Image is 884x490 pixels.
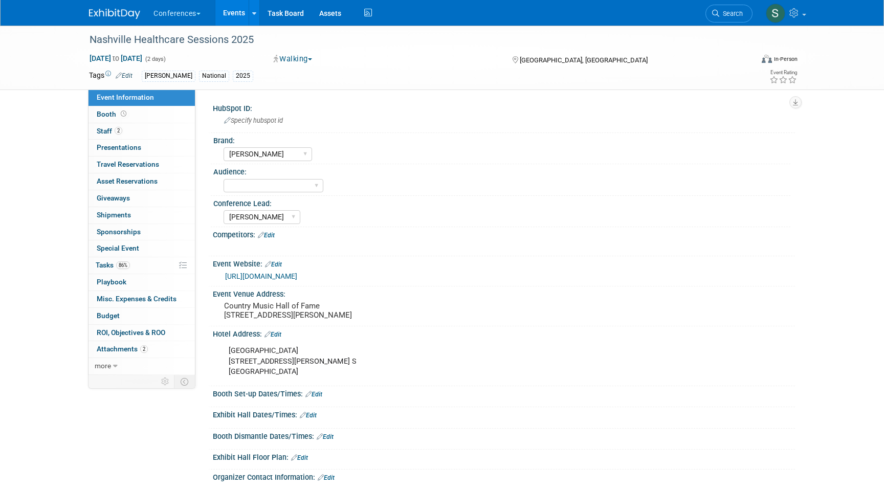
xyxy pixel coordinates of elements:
[258,232,275,239] a: Edit
[264,331,281,338] a: Edit
[291,454,308,461] a: Edit
[89,240,195,257] a: Special Event
[265,261,282,268] a: Edit
[213,407,795,420] div: Exhibit Hall Dates/Times:
[97,110,128,118] span: Booth
[213,286,795,299] div: Event Venue Address:
[174,375,195,388] td: Toggle Event Tabs
[89,274,195,291] a: Playbook
[305,391,322,398] a: Edit
[213,256,795,270] div: Event Website:
[97,194,130,202] span: Giveaways
[318,474,335,481] a: Edit
[89,90,195,106] a: Event Information
[111,54,121,62] span: to
[213,470,795,483] div: Organizer Contact Information:
[96,261,130,269] span: Tasks
[213,227,795,240] div: Competitors:
[119,110,128,118] span: Booth not reserved yet
[89,70,132,82] td: Tags
[233,71,253,81] div: 2025
[766,4,785,23] img: Sophie Buffo
[142,71,195,81] div: [PERSON_NAME]
[89,325,195,341] a: ROI, Objectives & ROO
[317,433,334,440] a: Edit
[97,211,131,219] span: Shipments
[89,157,195,173] a: Travel Reservations
[213,450,795,463] div: Exhibit Hall Floor Plan:
[89,308,195,324] a: Budget
[89,54,143,63] span: [DATE] [DATE]
[89,190,195,207] a: Giveaways
[213,386,795,399] div: Booth Set-up Dates/Times:
[97,295,176,303] span: Misc. Expenses & Credits
[199,71,229,81] div: National
[89,358,195,374] a: more
[89,207,195,224] a: Shipments
[140,345,148,353] span: 2
[157,375,174,388] td: Personalize Event Tab Strip
[97,160,159,168] span: Travel Reservations
[89,291,195,307] a: Misc. Expenses & Credits
[520,56,648,64] span: [GEOGRAPHIC_DATA], [GEOGRAPHIC_DATA]
[213,429,795,442] div: Booth Dismantle Dates/Times:
[705,5,753,23] a: Search
[97,228,141,236] span: Sponsorships
[300,412,317,419] a: Edit
[89,341,195,358] a: Attachments2
[89,123,195,140] a: Staff2
[89,140,195,156] a: Presentations
[115,127,122,135] span: 2
[213,164,790,177] div: Audience:
[213,326,795,340] div: Hotel Address:
[116,72,132,79] a: Edit
[97,278,126,286] span: Playbook
[692,53,798,69] div: Event Format
[89,9,140,19] img: ExhibitDay
[97,345,148,353] span: Attachments
[89,224,195,240] a: Sponsorships
[97,311,120,320] span: Budget
[144,56,166,62] span: (2 days)
[213,101,795,114] div: HubSpot ID:
[270,54,316,64] button: Walking
[89,173,195,190] a: Asset Reservations
[213,196,790,209] div: Conference Lead:
[97,177,158,185] span: Asset Reservations
[224,301,444,320] pre: Country Music Hall of Fame [STREET_ADDRESS][PERSON_NAME]
[89,106,195,123] a: Booth
[97,127,122,135] span: Staff
[773,55,798,63] div: In-Person
[225,272,297,280] a: [URL][DOMAIN_NAME]
[719,10,743,17] span: Search
[762,55,772,63] img: Format-Inperson.png
[213,133,790,146] div: Brand:
[222,341,682,382] div: [GEOGRAPHIC_DATA] [STREET_ADDRESS][PERSON_NAME] S [GEOGRAPHIC_DATA]
[86,31,737,49] div: Nashville Healthcare Sessions 2025
[116,261,130,269] span: 86%
[97,143,141,151] span: Presentations
[97,244,139,252] span: Special Event
[97,93,154,101] span: Event Information
[769,70,797,75] div: Event Rating
[97,328,165,337] span: ROI, Objectives & ROO
[224,117,283,124] span: Specify hubspot id
[89,257,195,274] a: Tasks86%
[95,362,111,370] span: more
